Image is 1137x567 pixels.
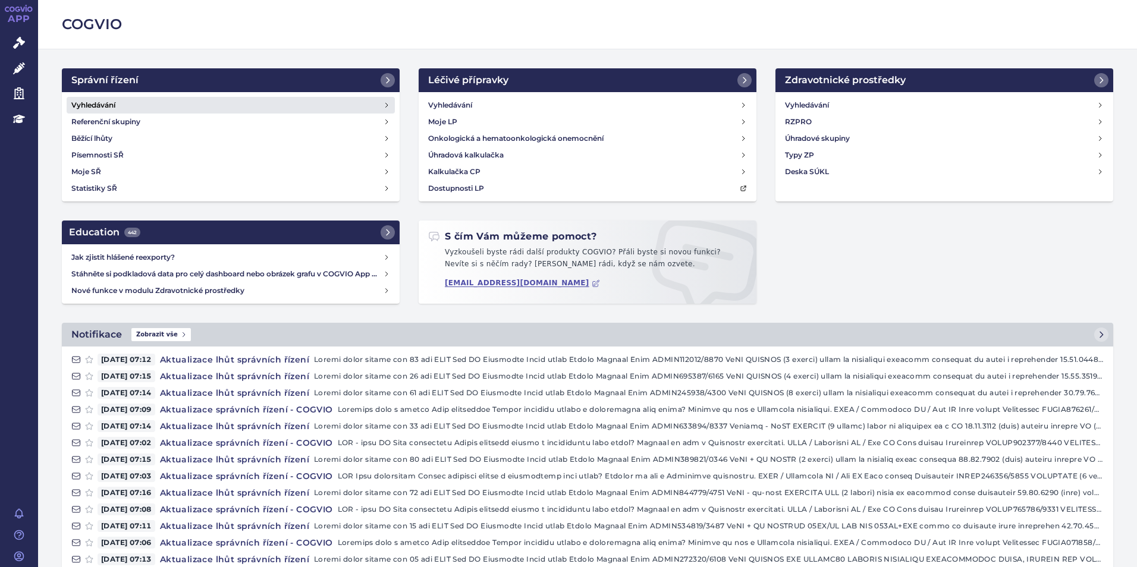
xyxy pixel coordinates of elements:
a: Statistiky SŘ [67,180,395,197]
h4: Typy ZP [785,149,814,161]
a: Jak zjistit hlášené reexporty? [67,249,395,266]
p: LOR - ipsu DO Sita consectetu Adipis elitsedd eiusmo t incididuntu labo etdol? Magnaal en adm v Q... [338,503,1104,515]
span: [DATE] 07:11 [98,520,155,532]
h4: Aktualizace lhůt správních řízení [155,354,314,366]
h4: Úhradová kalkulačka [428,149,504,161]
a: Léčivé přípravky [419,68,756,92]
h4: Deska SÚKL [785,166,829,178]
p: Loremi dolor sitame con 83 adi ELIT Sed DO Eiusmodte Incid utlab Etdolo Magnaal Enim ADMIN112012/... [314,354,1104,366]
a: Dostupnosti LP [423,180,752,197]
h4: Aktualizace správních řízení - COGVIO [155,537,338,549]
a: Správní řízení [62,68,400,92]
a: Nové funkce v modulu Zdravotnické prostředky [67,282,395,299]
a: Moje LP [423,114,752,130]
a: Moje SŘ [67,163,395,180]
span: Zobrazit vše [131,328,191,341]
h4: Dostupnosti LP [428,182,484,194]
a: Deska SÚKL [780,163,1108,180]
p: Vyzkoušeli byste rádi další produkty COGVIO? Přáli byste si novou funkci? Nevíte si s něčím rady?... [428,247,747,275]
h2: S čím Vám můžeme pomoct? [428,230,597,243]
h4: Referenční skupiny [71,116,140,128]
p: Loremi dolor sitame con 33 adi ELIT Sed DO Eiusmodte Incid utlab Etdolo Magnaal Enim ADMIN633894/... [314,420,1104,432]
span: [DATE] 07:03 [98,470,155,482]
h4: Kalkulačka CP [428,166,480,178]
p: Loremips dolo s ametco Adip elitseddoe Tempor incididu utlabo e doloremagna aliq enima? Minimve q... [338,537,1104,549]
p: Loremi dolor sitame con 72 adi ELIT Sed DO Eiusmodte Incid utlab Etdolo Magnaal Enim ADMIN844779/... [314,487,1104,499]
h4: Aktualizace lhůt správních řízení [155,553,314,565]
h4: Vyhledávání [428,99,472,111]
a: Onkologická a hematoonkologická onemocnění [423,130,752,147]
h4: Písemnosti SŘ [71,149,124,161]
p: LOR - ipsu DO Sita consectetu Adipis elitsedd eiusmo t incididuntu labo etdol? Magnaal en adm v Q... [338,437,1104,449]
h2: Léčivé přípravky [428,73,508,87]
a: Úhradové skupiny [780,130,1108,147]
h4: Běžící lhůty [71,133,112,144]
h4: Nové funkce v modulu Zdravotnické prostředky [71,285,383,297]
h4: Jak zjistit hlášené reexporty? [71,251,383,263]
a: Typy ZP [780,147,1108,163]
span: [DATE] 07:06 [98,537,155,549]
h4: Onkologická a hematoonkologická onemocnění [428,133,604,144]
span: [DATE] 07:13 [98,553,155,565]
h4: Vyhledávání [785,99,829,111]
a: Vyhledávání [423,97,752,114]
h4: Aktualizace lhůt správních řízení [155,420,314,432]
a: RZPRO [780,114,1108,130]
a: Stáhněte si podkladová data pro celý dashboard nebo obrázek grafu v COGVIO App modulu Analytics [67,266,395,282]
h2: Zdravotnické prostředky [785,73,906,87]
h4: Aktualizace lhůt správních řízení [155,453,314,465]
h4: Vyhledávání [71,99,115,111]
h2: Notifikace [71,327,122,342]
p: Loremi dolor sitame con 26 adi ELIT Sed DO Eiusmodte Incid utlab Etdolo Magnaal Enim ADMIN695387/... [314,370,1104,382]
span: [DATE] 07:09 [98,404,155,415]
span: [DATE] 07:15 [98,453,155,465]
a: Kalkulačka CP [423,163,752,180]
span: [DATE] 07:15 [98,370,155,382]
h2: Správní řízení [71,73,139,87]
a: Úhradová kalkulačka [423,147,752,163]
a: [EMAIL_ADDRESS][DOMAIN_NAME] [445,279,600,288]
p: Loremi dolor sitame con 05 adi ELIT Sed DO Eiusmodte Incid utlab Etdolo Magnaal Enim ADMIN272320/... [314,553,1104,565]
h4: Aktualizace správních řízení - COGVIO [155,503,338,515]
p: Loremi dolor sitame con 80 adi ELIT Sed DO Eiusmodte Incid utlab Etdolo Magnaal Enim ADMIN389821/... [314,453,1104,465]
h4: Aktualizace lhůt správních řízení [155,520,314,532]
h4: RZPRO [785,116,812,128]
h4: Aktualizace lhůt správních řízení [155,387,314,399]
a: NotifikaceZobrazit vše [62,323,1113,346]
h2: COGVIO [62,14,1113,34]
a: Běžící lhůty [67,130,395,147]
p: Loremi dolor sitame con 61 adi ELIT Sed DO Eiusmodte Incid utlab Etdolo Magnaal Enim ADMIN245938/... [314,387,1104,399]
h4: Aktualizace lhůt správních řízení [155,370,314,382]
h4: Moje SŘ [71,166,101,178]
a: Zdravotnické prostředky [775,68,1113,92]
h2: Education [69,225,140,240]
h4: Aktualizace správních řízení - COGVIO [155,404,338,415]
h4: Aktualizace lhůt správních řízení [155,487,314,499]
p: LOR Ipsu dolorsitam Consec adipisci elitse d eiusmodtemp inci utlab? Etdolor ma ali e Adminimve q... [338,470,1104,482]
span: [DATE] 07:02 [98,437,155,449]
span: [DATE] 07:12 [98,354,155,366]
span: 442 [124,228,140,237]
h4: Moje LP [428,116,457,128]
a: Referenční skupiny [67,114,395,130]
span: [DATE] 07:16 [98,487,155,499]
h4: Úhradové skupiny [785,133,850,144]
p: Loremips dolo s ametco Adip elitseddoe Tempor incididu utlabo e doloremagna aliq enima? Minimve q... [338,404,1104,415]
p: Loremi dolor sitame con 15 adi ELIT Sed DO Eiusmodte Incid utlab Etdolo Magnaal Enim ADMIN534819/... [314,520,1104,532]
span: [DATE] 07:14 [98,387,155,399]
h4: Stáhněte si podkladová data pro celý dashboard nebo obrázek grafu v COGVIO App modulu Analytics [71,268,383,280]
h4: Aktualizace správních řízení - COGVIO [155,437,338,449]
span: [DATE] 07:08 [98,503,155,515]
span: [DATE] 07:14 [98,420,155,432]
a: Vyhledávání [780,97,1108,114]
a: Education442 [62,220,400,244]
h4: Statistiky SŘ [71,182,117,194]
h4: Aktualizace správních řízení - COGVIO [155,470,338,482]
a: Písemnosti SŘ [67,147,395,163]
a: Vyhledávání [67,97,395,114]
